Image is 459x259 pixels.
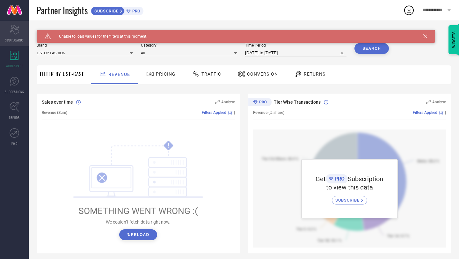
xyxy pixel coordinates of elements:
span: to view this data [326,183,373,191]
input: Select time period [245,49,346,57]
span: TRENDS [9,115,20,120]
span: SUGGESTIONS [5,89,24,94]
span: Pricing [156,71,176,77]
span: Conversion [247,71,278,77]
span: Subscription [348,175,383,183]
span: SUBSCRIBE [91,9,120,13]
span: SUBSCRIBE [335,198,361,203]
div: Premium [248,98,272,107]
span: Category [141,43,237,48]
span: Time Period [245,43,346,48]
span: FWD [11,141,18,146]
span: Filter By Use-Case [40,70,84,78]
span: SOMETHING WENT WRONG :( [78,206,198,216]
span: Sales over time [42,100,73,105]
span: SCORECARDS [5,38,24,42]
span: Analyse [221,100,235,104]
span: Returns [304,71,325,77]
span: | [445,110,446,115]
button: Search [354,43,389,54]
a: SUBSCRIBEPRO [91,5,143,15]
span: Revenue (% share) [253,110,284,115]
span: Revenue [108,72,130,77]
span: Traffic [201,71,221,77]
span: PRO [131,9,140,13]
span: SYSTEM WORKSPACE [37,30,81,35]
span: Filters Applied [413,110,437,115]
span: PRO [333,176,345,182]
span: Get [316,175,326,183]
span: Brand [37,43,133,48]
span: Analyse [432,100,446,104]
span: Unable to load values for the filters at this moment. [51,34,147,39]
svg: Zoom [426,100,431,104]
tspan: ! [168,142,169,149]
svg: Zoom [215,100,220,104]
span: Partner Insights [37,4,88,17]
a: SUBSCRIBE [332,191,367,204]
span: Tier Wise Transactions [274,100,321,105]
span: We couldn’t fetch data right now. [106,219,171,225]
span: | [234,110,235,115]
div: Open download list [403,4,415,16]
span: WORKSPACE [6,63,23,68]
span: Revenue (Sum) [42,110,67,115]
span: Filters Applied [202,110,226,115]
button: ↻Reload [119,229,157,240]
